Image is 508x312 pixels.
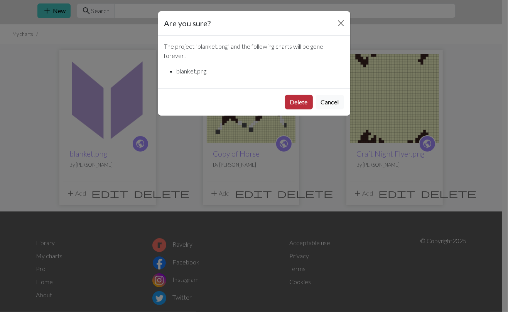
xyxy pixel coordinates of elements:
[164,17,211,29] h5: Are you sure?
[335,17,347,29] button: Close
[177,66,344,76] li: blanket.png
[285,95,313,109] button: Delete
[316,95,344,109] button: Cancel
[164,42,344,60] p: The project " blanket.png " and the following charts will be gone forever!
